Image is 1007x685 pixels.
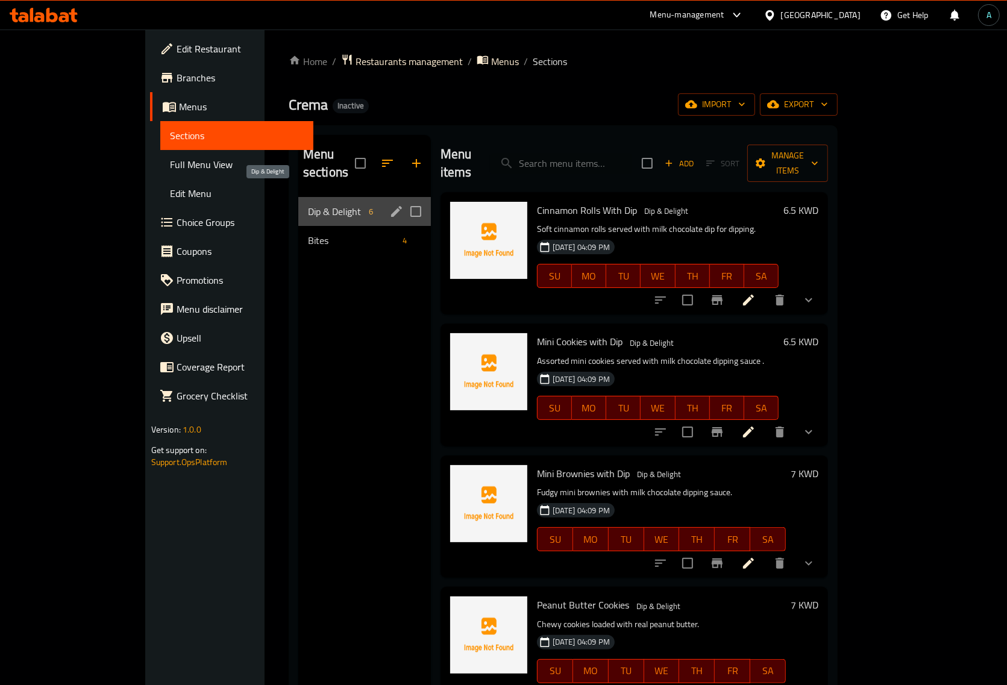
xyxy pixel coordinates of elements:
[179,99,304,114] span: Menus
[755,662,781,680] span: SA
[537,222,779,237] p: Soft cinnamon rolls served with milk chocolate dip for dipping.
[750,659,786,683] button: SA
[177,244,304,258] span: Coupons
[537,659,573,683] button: SU
[177,360,304,374] span: Coverage Report
[611,399,636,417] span: TU
[542,531,568,548] span: SU
[170,186,304,201] span: Edit Menu
[402,149,431,178] button: Add section
[373,149,402,178] span: Sort sections
[491,54,519,69] span: Menus
[450,333,527,410] img: Mini Cookies with Dip
[609,527,644,551] button: TU
[783,202,818,219] h6: 6.5 KWD
[802,293,816,307] svg: Show Choices
[183,422,201,437] span: 1.0.0
[765,549,794,578] button: delete
[625,336,679,350] div: Dip & Delight
[676,396,710,420] button: TH
[749,399,774,417] span: SA
[660,154,698,173] button: Add
[177,70,304,85] span: Branches
[679,527,715,551] button: TH
[170,157,304,172] span: Full Menu View
[150,92,313,121] a: Menus
[450,596,527,674] img: Peanut Butter Cookies
[765,418,794,446] button: delete
[632,468,686,482] div: Dip & Delight
[715,659,750,683] button: FR
[660,154,698,173] span: Add item
[641,396,675,420] button: WE
[537,485,786,500] p: Fudgy mini brownies with milk chocolate dipping sauce.
[646,286,675,314] button: sort-choices
[749,267,774,285] span: SA
[170,128,304,143] span: Sections
[468,54,472,69] li: /
[639,204,693,218] span: Dip & Delight
[177,42,304,56] span: Edit Restaurant
[548,242,615,253] span: [DATE] 04:09 PM
[298,226,431,255] div: Bites4
[613,662,639,680] span: TU
[524,54,528,69] li: /
[537,596,629,614] span: Peanut Butter Cookies
[791,596,818,613] h6: 7 KWD
[298,192,431,260] nav: Menu sections
[177,389,304,403] span: Grocery Checklist
[477,54,519,69] a: Menus
[177,215,304,230] span: Choice Groups
[744,396,779,420] button: SA
[679,659,715,683] button: TH
[649,531,675,548] span: WE
[151,454,228,470] a: Support.OpsPlatform
[720,531,745,548] span: FR
[606,396,641,420] button: TU
[450,202,527,279] img: Cinnamon Rolls With Dip
[688,97,745,112] span: import
[572,264,606,288] button: MO
[802,556,816,571] svg: Show Choices
[684,531,710,548] span: TH
[609,659,644,683] button: TU
[537,333,623,351] span: Mini Cookies with Dip
[356,54,463,69] span: Restaurants management
[150,34,313,63] a: Edit Restaurant
[537,201,637,219] span: Cinnamon Rolls With Dip
[289,54,838,69] nav: breadcrumb
[160,150,313,179] a: Full Menu View
[715,399,739,417] span: FR
[632,599,685,613] span: Dip & Delight
[747,145,828,182] button: Manage items
[680,267,705,285] span: TH
[675,419,700,445] span: Select to update
[635,151,660,176] span: Select section
[537,527,573,551] button: SU
[741,293,756,307] a: Edit menu item
[533,54,567,69] span: Sections
[348,151,373,176] span: Select all sections
[606,264,641,288] button: TU
[744,264,779,288] button: SA
[333,101,369,111] span: Inactive
[150,295,313,324] a: Menu disclaimer
[645,267,670,285] span: WE
[398,233,412,248] div: items
[577,267,601,285] span: MO
[680,399,705,417] span: TH
[646,418,675,446] button: sort-choices
[150,381,313,410] a: Grocery Checklist
[364,206,378,217] span: 6
[573,659,609,683] button: MO
[150,266,313,295] a: Promotions
[578,531,604,548] span: MO
[548,505,615,516] span: [DATE] 04:09 PM
[441,145,476,181] h2: Menu items
[794,549,823,578] button: show more
[710,396,744,420] button: FR
[639,204,693,219] div: Dip & Delight
[537,396,572,420] button: SU
[332,54,336,69] li: /
[177,302,304,316] span: Menu disclaimer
